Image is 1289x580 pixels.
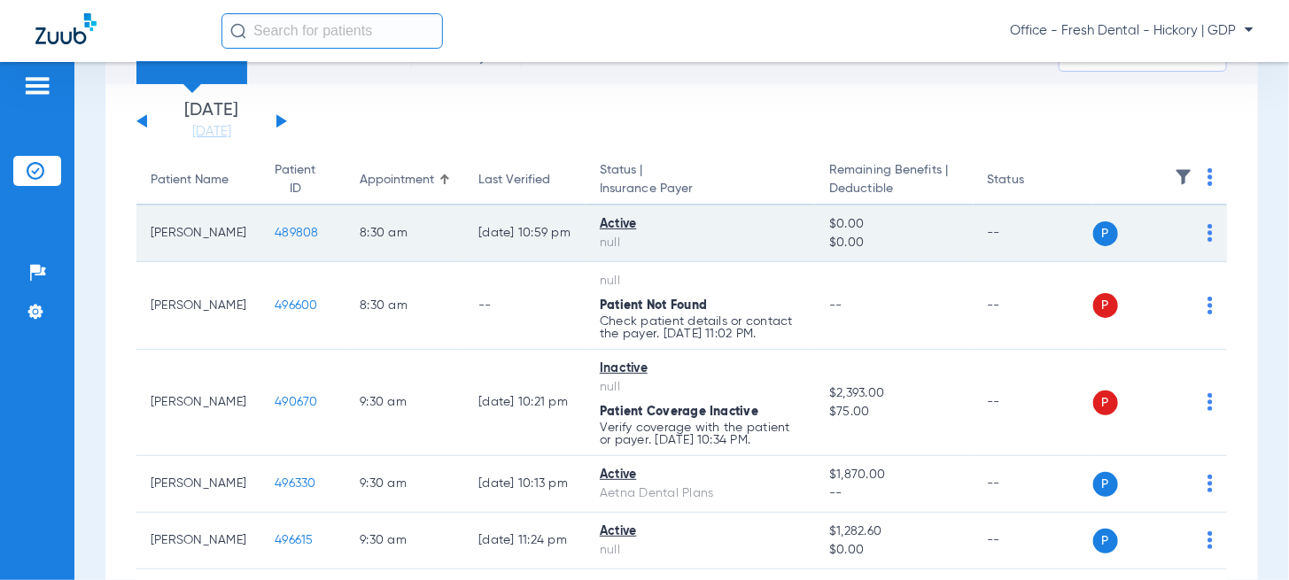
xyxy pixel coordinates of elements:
[974,205,1093,262] td: --
[230,23,246,39] img: Search Icon
[159,102,265,141] li: [DATE]
[136,205,260,262] td: [PERSON_NAME]
[1207,297,1213,314] img: group-dot-blue.svg
[974,513,1093,569] td: --
[600,234,801,252] div: null
[1093,391,1118,415] span: P
[159,123,265,141] a: [DATE]
[275,477,316,490] span: 496330
[974,456,1093,513] td: --
[360,171,450,189] div: Appointment
[1093,221,1118,246] span: P
[829,466,959,484] span: $1,870.00
[829,541,959,560] span: $0.00
[1093,472,1118,497] span: P
[346,456,464,513] td: 9:30 AM
[600,360,801,378] div: Inactive
[829,384,959,403] span: $2,393.00
[600,406,758,418] span: Patient Coverage Inactive
[600,299,707,312] span: Patient Not Found
[974,156,1093,205] th: Status
[1168,531,1185,549] img: x.svg
[136,350,260,456] td: [PERSON_NAME]
[829,484,959,503] span: --
[346,513,464,569] td: 9:30 AM
[464,205,586,262] td: [DATE] 10:59 PM
[600,272,801,290] div: null
[974,262,1093,350] td: --
[1168,393,1185,411] img: x.svg
[600,421,801,446] p: Verify coverage with the patient or payer. [DATE] 10:34 PM.
[600,180,801,198] span: Insurance Payer
[829,234,959,252] span: $0.00
[829,180,959,198] span: Deductible
[974,350,1093,456] td: --
[464,456,586,513] td: [DATE] 10:13 PM
[23,75,51,97] img: hamburger-icon
[151,171,229,189] div: Patient Name
[1010,22,1254,40] span: Office - Fresh Dental - Hickory | GDP
[600,315,801,340] p: Check patient details or contact the payer. [DATE] 11:02 PM.
[275,299,318,312] span: 496600
[600,378,801,397] div: null
[275,396,318,408] span: 490670
[464,513,586,569] td: [DATE] 11:24 PM
[136,456,260,513] td: [PERSON_NAME]
[1207,224,1213,242] img: group-dot-blue.svg
[1200,495,1289,580] iframe: Chat Widget
[1175,168,1192,186] img: filter.svg
[1207,168,1213,186] img: group-dot-blue.svg
[829,403,959,421] span: $75.00
[360,171,434,189] div: Appointment
[1207,475,1213,492] img: group-dot-blue.svg
[275,161,331,198] div: Patient ID
[600,541,801,560] div: null
[478,171,571,189] div: Last Verified
[1093,529,1118,553] span: P
[136,262,260,350] td: [PERSON_NAME]
[346,205,464,262] td: 8:30 AM
[346,262,464,350] td: 8:30 AM
[346,350,464,456] td: 9:30 AM
[1207,393,1213,411] img: group-dot-blue.svg
[221,13,443,49] input: Search for patients
[136,513,260,569] td: [PERSON_NAME]
[586,156,815,205] th: Status |
[829,215,959,234] span: $0.00
[151,171,246,189] div: Patient Name
[815,156,973,205] th: Remaining Benefits |
[275,161,315,198] div: Patient ID
[275,534,314,546] span: 496615
[1168,297,1185,314] img: x.svg
[829,299,843,312] span: --
[600,215,801,234] div: Active
[829,522,959,541] span: $1,282.60
[1168,224,1185,242] img: x.svg
[275,227,319,239] span: 489808
[1093,293,1118,318] span: P
[600,466,801,484] div: Active
[600,522,801,541] div: Active
[464,350,586,456] td: [DATE] 10:21 PM
[35,13,97,44] img: Zuub Logo
[464,262,586,350] td: --
[1168,475,1185,492] img: x.svg
[478,171,550,189] div: Last Verified
[600,484,801,503] div: Aetna Dental Plans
